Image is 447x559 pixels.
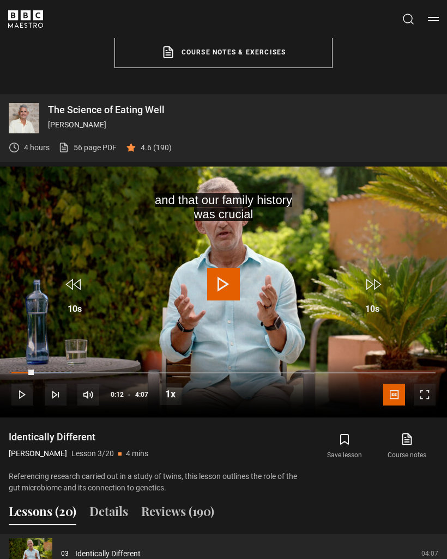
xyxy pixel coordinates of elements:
[383,384,405,406] button: Captions
[71,448,114,459] p: Lesson 3/20
[8,10,43,28] svg: BBC Maestro
[141,502,214,525] button: Reviews (190)
[376,431,438,462] a: Course notes
[58,142,117,153] a: 56 page PDF
[313,431,376,462] button: Save lesson
[428,14,439,24] button: Toggle navigation
[9,431,148,444] h1: Identically Different
[114,36,333,68] a: Course notes & exercises
[141,142,172,153] p: 4.6 (190)
[11,372,436,374] div: Progress Bar
[9,502,76,525] button: Lessons (20)
[126,448,148,459] p: 4 mins
[414,384,436,406] button: Fullscreen
[111,385,124,404] span: 0:12
[135,385,148,404] span: 4:07
[9,471,305,494] p: Referencing research carried out in a study of twins, this lesson outlines the role of the gut mi...
[160,383,182,405] button: Playback Rate
[77,384,99,406] button: Mute
[48,105,438,115] p: The Science of Eating Well
[48,119,438,131] p: [PERSON_NAME]
[89,502,128,525] button: Details
[128,391,131,398] span: -
[45,384,67,406] button: Next Lesson
[9,448,67,459] p: [PERSON_NAME]
[11,384,33,406] button: Play
[24,142,50,153] p: 4 hours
